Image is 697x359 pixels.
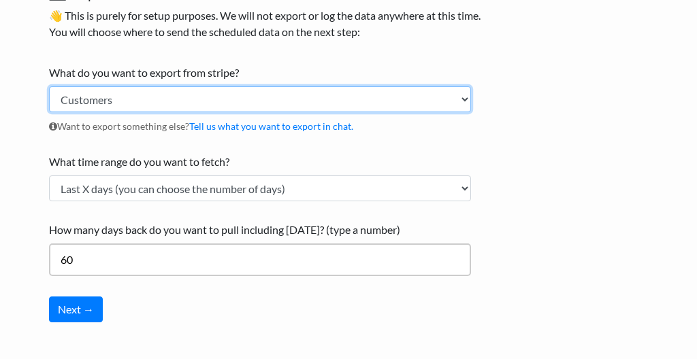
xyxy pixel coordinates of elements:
label: What do you want to export from stripe? [49,65,471,81]
p: 👋 This is purely for setup purposes. We will not export or log the data anywhere at this time. Yo... [49,7,485,40]
label: How many days back do you want to pull including [DATE]? (type a number) [49,222,471,238]
p: Want to export something else? [49,112,471,133]
iframe: Drift Widget Chat Controller [629,291,681,343]
button: Next → [49,296,103,322]
label: What time range do you want to fetch? [49,154,471,170]
a: Tell us what you want to export in chat. [189,120,353,132]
